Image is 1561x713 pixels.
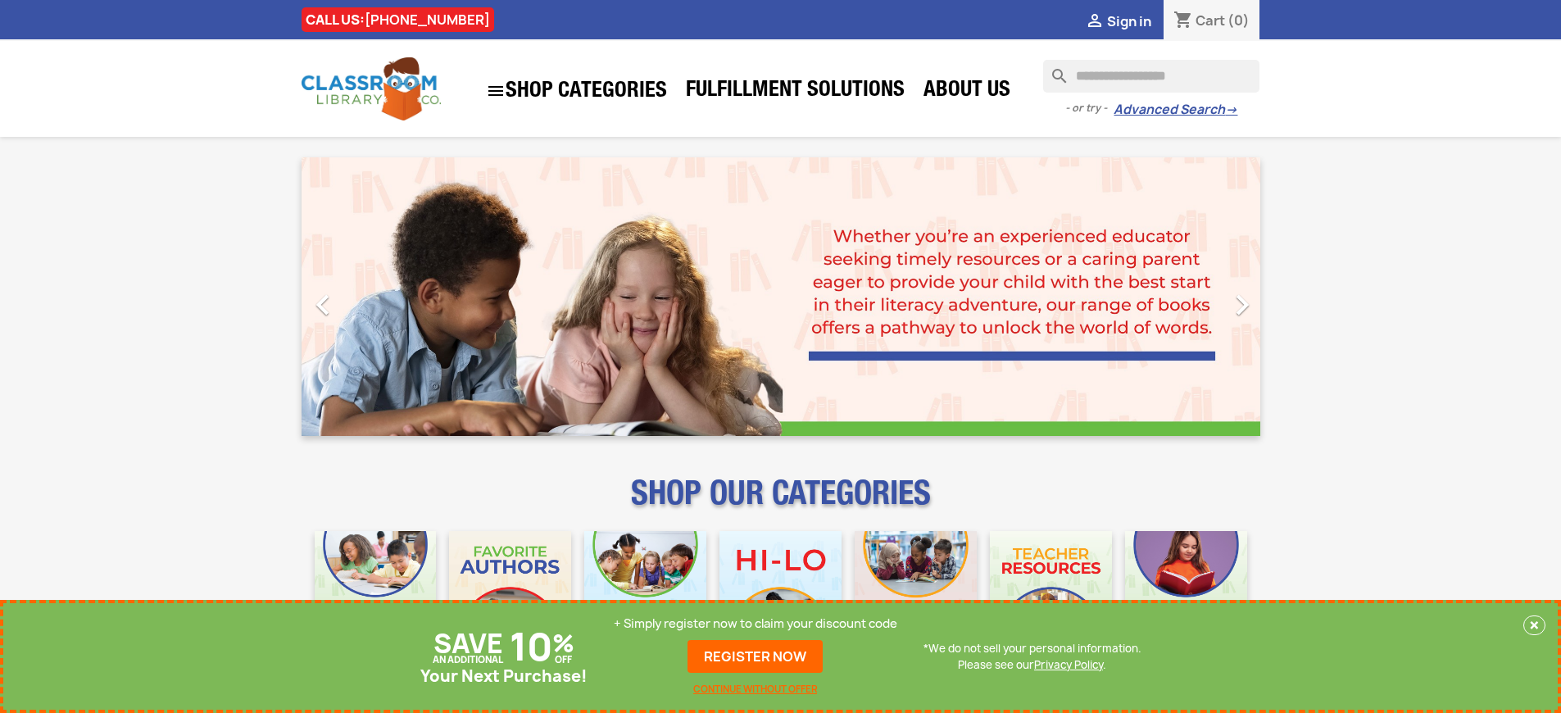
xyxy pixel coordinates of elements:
img: Classroom Library Company [302,57,441,120]
span: (0) [1227,11,1250,30]
i:  [486,81,506,101]
a: SHOP CATEGORIES [478,73,675,109]
input: Search [1043,60,1259,93]
img: CLC_Phonics_And_Decodables_Mobile.jpg [584,531,706,653]
i: search [1043,60,1063,79]
img: CLC_Teacher_Resources_Mobile.jpg [990,531,1112,653]
span: Cart [1196,11,1225,30]
a: [PHONE_NUMBER] [365,11,490,29]
i: shopping_cart [1173,11,1193,31]
span: Sign in [1107,12,1151,30]
a: About Us [915,75,1019,108]
span: → [1225,102,1237,118]
i:  [302,284,343,325]
a: Advanced Search→ [1114,102,1237,118]
img: CLC_Bulk_Mobile.jpg [315,531,437,653]
span: - or try - [1065,100,1114,116]
img: CLC_Dyslexia_Mobile.jpg [1125,531,1247,653]
i:  [1222,284,1263,325]
div: CALL US: [302,7,494,32]
a: Fulfillment Solutions [678,75,913,108]
i:  [1085,12,1105,32]
a: Next [1116,157,1260,436]
a: Previous [302,157,446,436]
a:  Sign in [1085,12,1151,30]
ul: Carousel container [302,157,1260,436]
img: CLC_Favorite_Authors_Mobile.jpg [449,531,571,653]
img: CLC_HiLo_Mobile.jpg [719,531,842,653]
p: SHOP OUR CATEGORIES [302,488,1260,518]
img: CLC_Fiction_Nonfiction_Mobile.jpg [855,531,977,653]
